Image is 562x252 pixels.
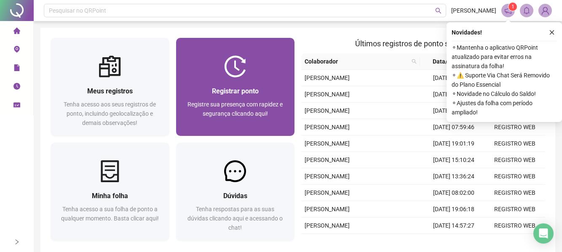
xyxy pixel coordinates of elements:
[410,55,418,68] span: search
[511,4,514,10] span: 1
[92,192,128,200] span: Minha folha
[305,189,350,196] span: [PERSON_NAME]
[451,6,496,15] span: [PERSON_NAME]
[452,43,557,71] span: ⚬ Mantenha o aplicativo QRPoint atualizado para evitar erros na assinatura da folha!
[423,201,484,218] td: [DATE] 19:06:18
[14,239,20,245] span: right
[423,86,484,103] td: [DATE] 15:30:08
[305,206,350,212] span: [PERSON_NAME]
[452,71,557,89] span: ⚬ ⚠️ Suporte Via Chat Será Removido do Plano Essencial
[484,135,545,152] td: REGISTRO WEB
[51,143,169,241] a: Minha folhaTenha acesso a sua folha de ponto a qualquer momento. Basta clicar aqui!
[533,223,554,244] div: Open Intercom Messenger
[13,42,20,59] span: environment
[305,173,350,180] span: [PERSON_NAME]
[420,53,479,70] th: Data/Hora
[305,91,350,98] span: [PERSON_NAME]
[484,218,545,234] td: REGISTRO WEB
[539,4,551,17] img: 90889
[305,74,350,81] span: [PERSON_NAME]
[423,135,484,152] td: [DATE] 19:01:19
[423,152,484,168] td: [DATE] 15:10:24
[504,7,512,14] span: notification
[176,143,295,241] a: DúvidasTenha respostas para as suas dúvidas clicando aqui e acessando o chat!
[435,8,442,14] span: search
[452,89,557,98] span: ⚬ Novidade no Cálculo do Saldo!
[13,24,20,40] span: home
[484,185,545,201] td: REGISTRO WEB
[305,140,350,147] span: [PERSON_NAME]
[187,101,283,117] span: Registre sua presença com rapidez e segurança clicando aqui!
[176,38,295,136] a: Registrar pontoRegistre sua presença com rapidez e segurança clicando aqui!
[549,29,555,35] span: close
[305,222,350,229] span: [PERSON_NAME]
[452,28,482,37] span: Novidades !
[423,70,484,86] td: [DATE] 19:05:59
[305,157,350,163] span: [PERSON_NAME]
[484,152,545,168] td: REGISTRO WEB
[508,3,517,11] sup: 1
[305,124,350,130] span: [PERSON_NAME]
[187,206,283,231] span: Tenha respostas para as suas dúvidas clicando aqui e acessando o chat!
[13,61,20,77] span: file
[423,119,484,135] td: [DATE] 07:59:46
[423,168,484,185] td: [DATE] 13:36:24
[64,101,156,126] span: Tenha acesso aos seus registros de ponto, incluindo geolocalização e demais observações!
[305,57,408,66] span: Colaborador
[484,119,545,135] td: REGISTRO WEB
[423,185,484,201] td: [DATE] 08:02:00
[423,234,484,250] td: [DATE] 13:33:17
[423,103,484,119] td: [DATE] 13:34:01
[212,87,259,95] span: Registrar ponto
[484,168,545,185] td: REGISTRO WEB
[13,98,20,114] span: schedule
[223,192,247,200] span: Dúvidas
[423,57,469,66] span: Data/Hora
[305,107,350,114] span: [PERSON_NAME]
[51,38,169,136] a: Meus registrosTenha acesso aos seus registros de ponto, incluindo geolocalização e demais observa...
[484,234,545,250] td: REGISTRO WEB
[412,59,417,64] span: search
[423,218,484,234] td: [DATE] 14:57:27
[484,201,545,218] td: REGISTRO WEB
[452,98,557,117] span: ⚬ Ajustes da folha com período ampliado!
[61,206,159,222] span: Tenha acesso a sua folha de ponto a qualquer momento. Basta clicar aqui!
[87,87,133,95] span: Meus registros
[13,79,20,96] span: clock-circle
[523,7,530,14] span: bell
[355,39,491,48] span: Últimos registros de ponto sincronizados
